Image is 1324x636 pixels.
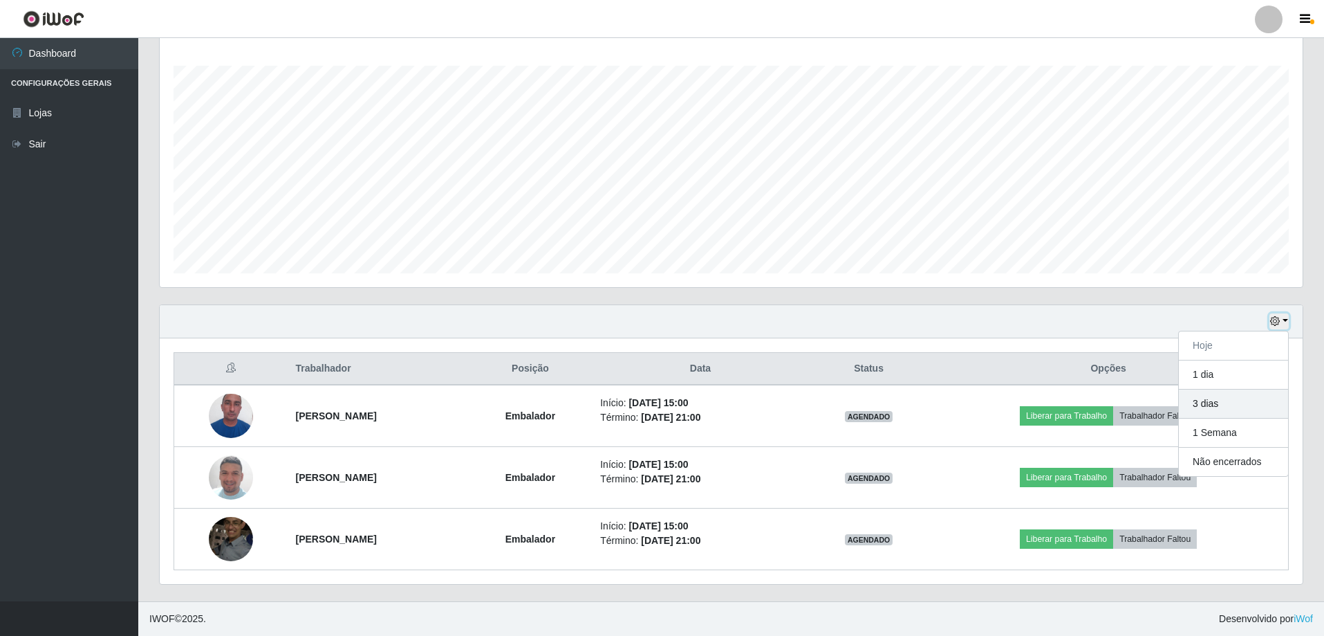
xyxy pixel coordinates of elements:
button: Trabalhador Faltou [1113,529,1197,549]
button: Hoje [1179,331,1288,361]
li: Início: [600,519,801,534]
span: Desenvolvido por [1219,612,1313,626]
th: Opções [929,353,1288,385]
img: 1655477118165.jpeg [209,509,253,568]
time: [DATE] 21:00 [641,412,700,423]
button: Liberar para Trabalho [1020,529,1113,549]
time: [DATE] 15:00 [628,520,688,531]
button: Liberar para Trabalho [1020,468,1113,487]
img: 1748899512620.jpeg [209,438,253,517]
strong: [PERSON_NAME] [295,472,376,483]
li: Término: [600,534,801,548]
th: Trabalhador [287,353,468,385]
th: Status [809,353,929,385]
strong: [PERSON_NAME] [295,410,376,421]
strong: Embalador [505,534,555,545]
time: [DATE] 21:00 [641,473,700,484]
button: Trabalhador Faltou [1113,406,1197,426]
button: 1 Semana [1179,419,1288,448]
strong: Embalador [505,410,555,421]
span: © 2025 . [149,612,206,626]
span: AGENDADO [845,411,893,422]
th: Posição [469,353,593,385]
strong: [PERSON_NAME] [295,534,376,545]
button: Não encerrados [1179,448,1288,476]
span: IWOF [149,613,175,624]
time: [DATE] 15:00 [628,397,688,408]
li: Término: [600,472,801,487]
li: Término: [600,410,801,425]
li: Início: [600,396,801,410]
time: [DATE] 21:00 [641,535,700,546]
a: iWof [1294,613,1313,624]
time: [DATE] 15:00 [628,459,688,470]
button: Trabalhador Faltou [1113,468,1197,487]
th: Data [592,353,809,385]
button: 1 dia [1179,361,1288,390]
button: 3 dias [1179,390,1288,419]
strong: Embalador [505,472,555,483]
button: Liberar para Trabalho [1020,406,1113,426]
span: AGENDADO [845,473,893,484]
img: 1728497043228.jpeg [209,386,253,445]
span: AGENDADO [845,534,893,545]
img: CoreUI Logo [23,10,84,28]
li: Início: [600,457,801,472]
